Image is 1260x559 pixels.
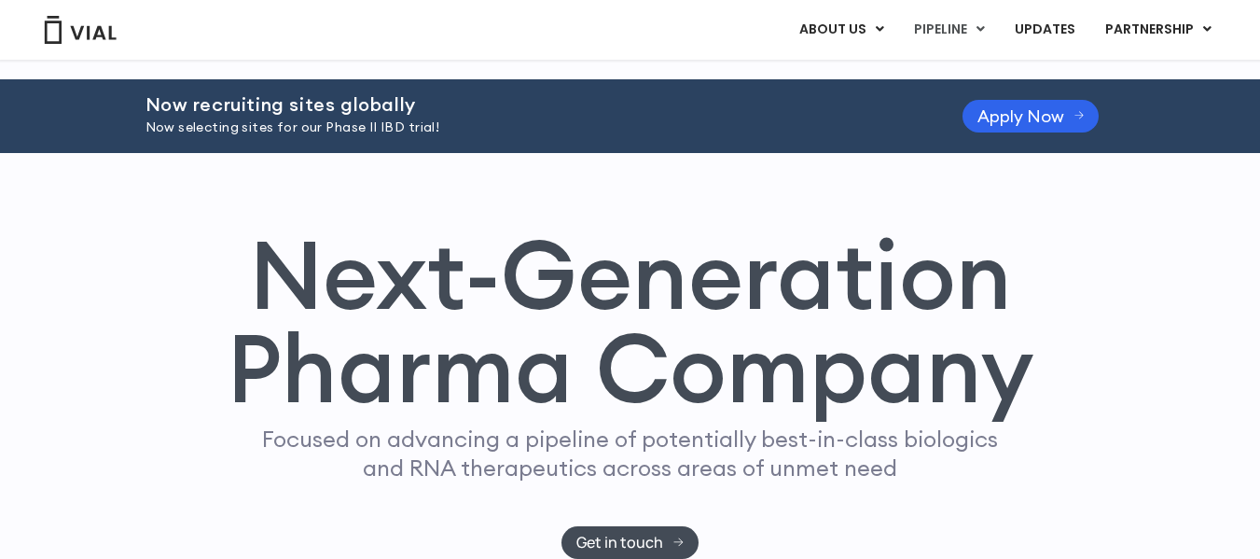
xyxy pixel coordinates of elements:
[43,16,118,44] img: Vial Logo
[1000,14,1089,46] a: UPDATES
[576,536,663,550] span: Get in touch
[1090,14,1226,46] a: PARTNERSHIPMenu Toggle
[145,118,916,138] p: Now selecting sites for our Phase II IBD trial!
[962,100,1100,133] a: Apply Now
[899,14,999,46] a: PIPELINEMenu Toggle
[561,526,699,559] a: Get in touch
[255,425,1006,482] p: Focused on advancing a pipeline of potentially best-in-class biologics and RNA therapeutics acros...
[977,109,1064,123] span: Apply Now
[227,228,1034,416] h1: Next-Generation Pharma Company
[784,14,898,46] a: ABOUT USMenu Toggle
[145,94,916,115] h2: Now recruiting sites globally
